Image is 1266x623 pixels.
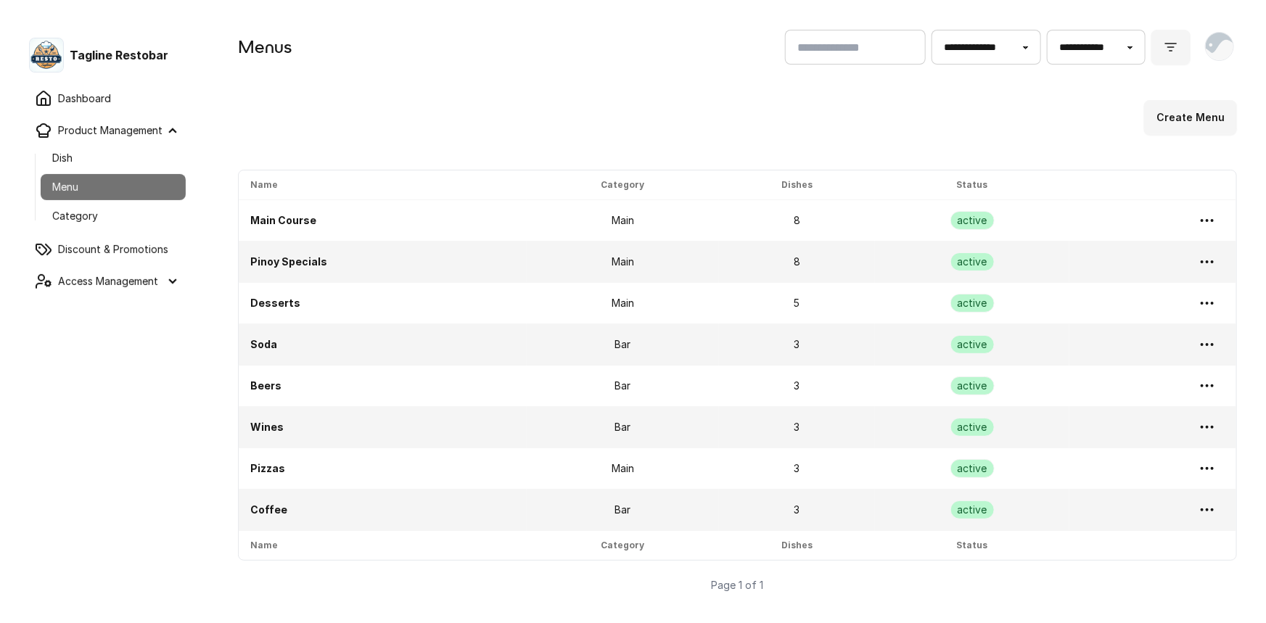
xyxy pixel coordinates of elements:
[527,531,719,561] th: Category
[41,145,186,171] a: Dish
[527,490,719,531] td: Bar
[29,38,180,73] div: Tagline Restobar
[719,490,876,531] td: 3
[250,503,287,516] a: Coffee
[527,366,719,407] td: Bar
[719,170,876,200] th: Dishes
[875,531,1069,561] th: Status
[250,462,285,474] a: Pizzas
[1144,100,1237,135] button: Create Menu
[719,448,876,490] td: 3
[527,448,719,490] td: Main
[250,421,284,433] a: Wines
[719,283,876,324] td: 5
[238,36,773,59] h1: Menus
[875,170,1069,200] th: Status
[950,252,995,271] div: active
[950,335,995,354] div: active
[527,170,719,200] th: Category
[17,38,192,73] a: Tagline Restobar logoTagline Restobar
[719,366,876,407] td: 3
[527,200,719,242] td: Main
[527,283,719,324] td: Main
[527,407,719,448] td: Bar
[29,38,64,73] img: Tagline Restobar logo
[23,235,186,264] a: Discount & Promotions
[527,324,719,366] td: Bar
[23,84,186,113] a: Dashboard
[712,578,764,593] span: Page 1 of 1
[719,200,876,242] td: 8
[719,531,876,561] th: Dishes
[719,407,876,448] td: 3
[950,500,995,519] div: active
[950,211,995,230] div: active
[239,531,527,561] th: Name
[719,242,876,283] td: 8
[950,294,995,313] div: active
[719,324,876,366] td: 3
[250,297,300,309] a: Desserts
[41,203,186,229] a: Category
[250,338,277,350] a: Soda
[250,379,281,392] a: Beers
[950,376,995,395] div: active
[1206,33,1233,60] img: placeholder
[250,255,327,268] a: Pinoy Specials
[23,267,186,296] summary: Access Management
[239,170,527,200] th: Name
[950,459,995,478] div: active
[23,116,186,145] summary: Product Management
[950,418,995,437] div: active
[41,174,186,200] a: Menu
[250,214,316,226] a: Main Course
[527,242,719,283] td: Main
